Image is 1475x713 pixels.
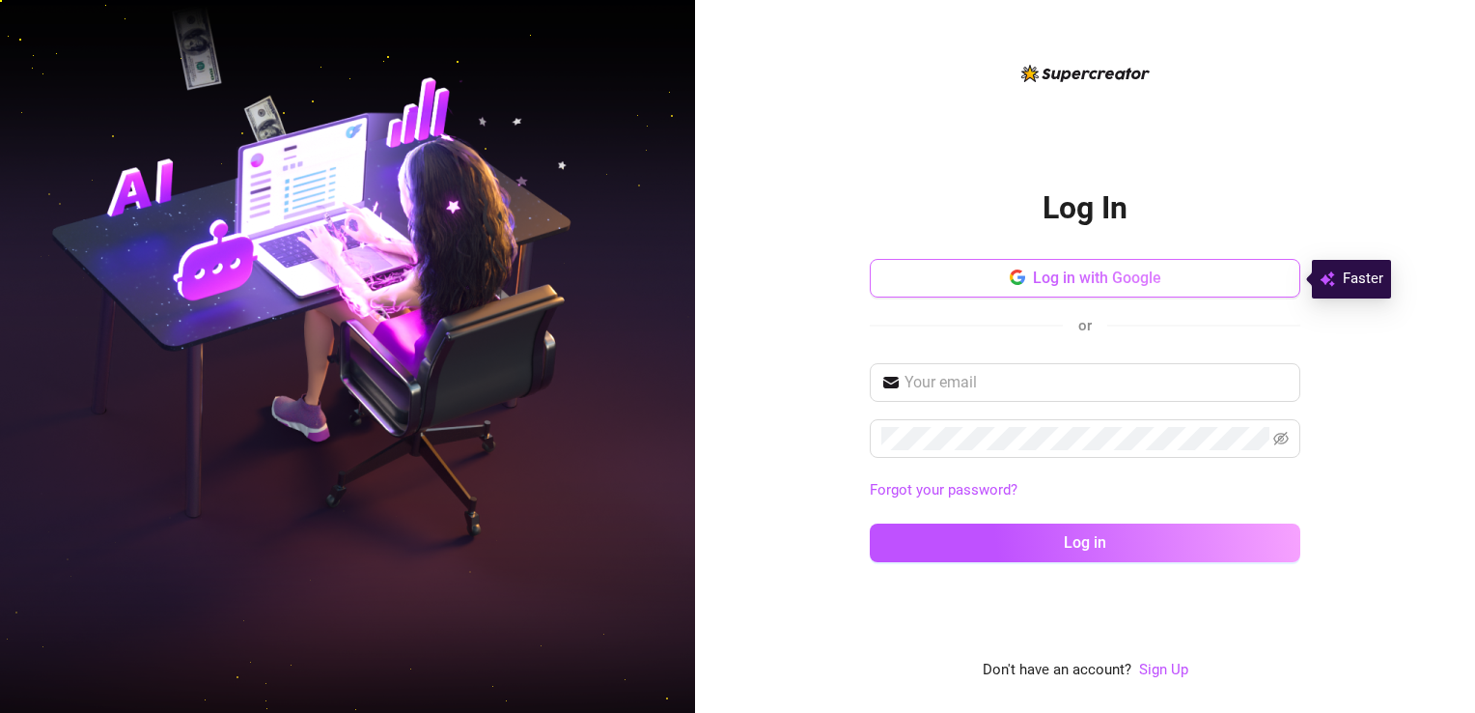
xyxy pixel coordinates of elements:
a: Sign Up [1139,659,1188,682]
button: Log in with Google [870,259,1300,298]
span: eye-invisible [1273,431,1289,446]
h2: Log In [1043,188,1127,228]
img: svg%3e [1320,268,1335,291]
span: Log in with Google [1033,269,1161,287]
a: Forgot your password? [870,481,1017,499]
span: or [1078,317,1092,334]
span: Faster [1343,268,1383,291]
a: Sign Up [1139,661,1188,678]
img: logo-BBDzfeDw.svg [1021,65,1150,82]
input: Your email [904,371,1289,394]
a: Forgot your password? [870,479,1300,502]
button: Log in [870,524,1300,562]
span: Log in [1064,533,1106,552]
span: Don't have an account? [983,659,1131,682]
